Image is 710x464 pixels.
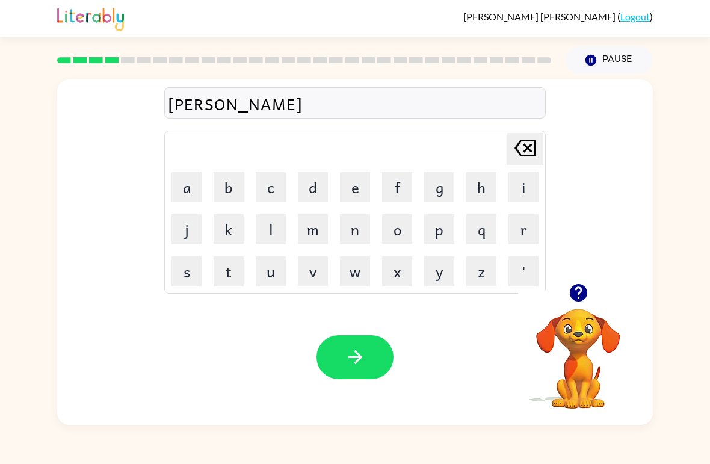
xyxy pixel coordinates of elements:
button: o [382,214,412,244]
button: Pause [566,46,653,74]
img: Literably [57,5,124,31]
div: [PERSON_NAME] [168,91,542,116]
span: [PERSON_NAME] [PERSON_NAME] [463,11,617,22]
button: m [298,214,328,244]
button: z [466,256,496,286]
button: a [171,172,202,202]
button: q [466,214,496,244]
button: r [508,214,539,244]
a: Logout [620,11,650,22]
button: ' [508,256,539,286]
button: h [466,172,496,202]
button: d [298,172,328,202]
button: f [382,172,412,202]
button: c [256,172,286,202]
video: Your browser must support playing .mp4 files to use Literably. Please try using another browser. [518,290,638,410]
button: w [340,256,370,286]
button: s [171,256,202,286]
button: e [340,172,370,202]
button: x [382,256,412,286]
button: v [298,256,328,286]
button: p [424,214,454,244]
button: b [214,172,244,202]
div: ( ) [463,11,653,22]
button: k [214,214,244,244]
button: y [424,256,454,286]
button: l [256,214,286,244]
button: g [424,172,454,202]
button: i [508,172,539,202]
button: n [340,214,370,244]
button: j [171,214,202,244]
button: u [256,256,286,286]
button: t [214,256,244,286]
